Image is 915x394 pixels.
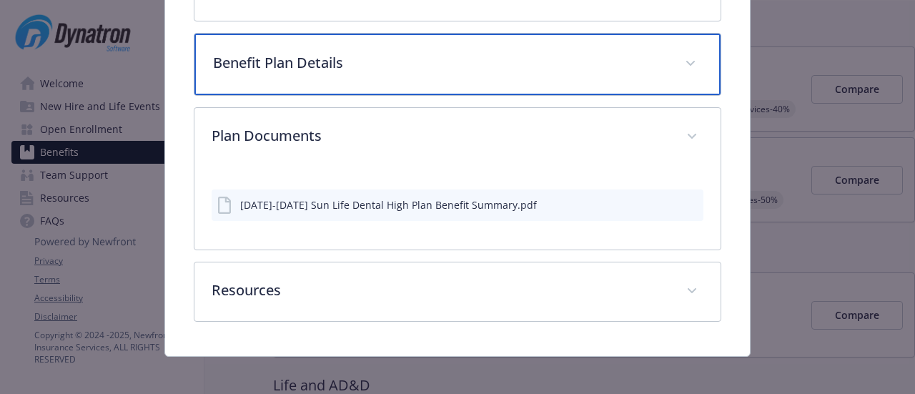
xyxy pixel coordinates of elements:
button: preview file [685,197,698,212]
div: Plan Documents [194,108,720,167]
p: Plan Documents [212,125,668,147]
p: Benefit Plan Details [213,52,667,74]
div: Plan Documents [194,167,720,250]
div: Resources [194,262,720,321]
button: download file [662,197,673,212]
p: Resources [212,280,668,301]
div: Benefit Plan Details [194,34,720,95]
div: [DATE]-[DATE] Sun Life Dental High Plan Benefit Summary.pdf [240,197,537,212]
